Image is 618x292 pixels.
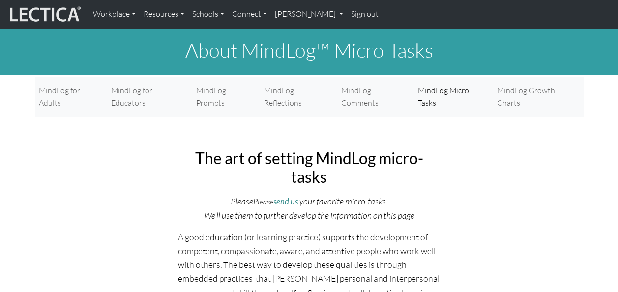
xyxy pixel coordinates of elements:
i: your favorite micro-tasks. [299,196,387,206]
i: We’ll use them to further develop the information on this page [204,210,414,221]
img: lecticalive [7,5,81,24]
a: Resources [140,4,188,25]
a: MindLog Comments [337,81,414,114]
h1: About MindLog™ Micro-Tasks [35,38,584,62]
a: [PERSON_NAME] [271,4,347,25]
a: Sign out [347,4,383,25]
i: Please [231,196,253,206]
a: Connect [228,4,271,25]
a: MindLog for Adults [35,81,108,114]
a: MindLog Reflections [260,81,337,114]
a: MindLog for Educators [107,81,192,114]
a: MindLog Growth Charts [493,81,584,114]
a: MindLog Prompts [192,81,260,114]
i: Please [253,196,273,206]
a: send us [273,197,298,206]
a: Schools [188,4,228,25]
a: Workplace [89,4,140,25]
h2: The art of setting MindLog micro-tasks [178,149,441,187]
a: MindLog Micro-Tasks [414,81,493,114]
